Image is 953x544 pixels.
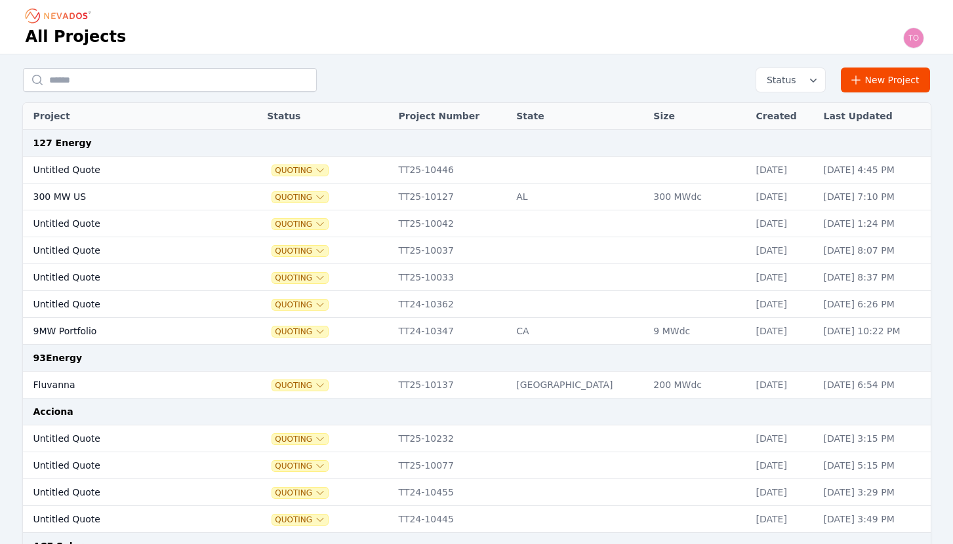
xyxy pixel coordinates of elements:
td: TT25-10077 [392,452,510,479]
tr: FluvannaQuotingTT25-10137[GEOGRAPHIC_DATA]200 MWdc[DATE][DATE] 6:54 PM [23,372,931,398]
td: [DATE] [750,237,817,264]
th: Size [647,103,749,130]
td: [DATE] [750,425,817,452]
td: [DATE] [750,157,817,184]
td: [GEOGRAPHIC_DATA] [510,372,647,398]
td: Fluvanna [23,372,228,398]
img: todd.padezanin@nevados.solar [903,28,924,49]
td: [DATE] [750,479,817,506]
td: TT24-10347 [392,318,510,345]
td: [DATE] [750,264,817,291]
span: Status [761,73,796,87]
td: [DATE] 6:54 PM [817,372,931,398]
tr: Untitled QuoteQuotingTT25-10446[DATE][DATE] 4:45 PM [23,157,931,184]
td: [DATE] 3:15 PM [817,425,931,452]
td: TT25-10137 [392,372,510,398]
button: Quoting [272,488,328,498]
th: State [510,103,647,130]
td: TT25-10232 [392,425,510,452]
td: [DATE] 10:22 PM [817,318,931,345]
td: Untitled Quote [23,291,228,318]
h1: All Projects [26,26,127,47]
td: TT25-10127 [392,184,510,210]
th: Status [260,103,392,130]
button: Quoting [272,434,328,444]
td: 93Energy [23,345,931,372]
th: Project [23,103,228,130]
td: Untitled Quote [23,452,228,479]
td: TT24-10455 [392,479,510,506]
td: CA [510,318,647,345]
td: Untitled Quote [23,210,228,237]
th: Created [750,103,817,130]
td: 9 MWdc [647,318,749,345]
td: [DATE] 3:49 PM [817,506,931,533]
td: Acciona [23,398,931,425]
td: [DATE] 8:37 PM [817,264,931,291]
nav: Breadcrumb [26,5,95,26]
td: [DATE] [750,452,817,479]
td: 300 MWdc [647,184,749,210]
button: Quoting [272,246,328,256]
button: Quoting [272,165,328,176]
td: TT25-10037 [392,237,510,264]
button: Quoting [272,515,328,525]
td: 9MW Portfolio [23,318,228,345]
td: TT25-10446 [392,157,510,184]
td: [DATE] 7:10 PM [817,184,931,210]
tr: 300 MW USQuotingTT25-10127AL300 MWdc[DATE][DATE] 7:10 PM [23,184,931,210]
td: [DATE] [750,318,817,345]
tr: Untitled QuoteQuotingTT24-10445[DATE][DATE] 3:49 PM [23,506,931,533]
button: Quoting [272,380,328,391]
tr: Untitled QuoteQuotingTT25-10232[DATE][DATE] 3:15 PM [23,425,931,452]
td: 127 Energy [23,130,931,157]
td: Untitled Quote [23,157,228,184]
td: TT24-10362 [392,291,510,318]
td: [DATE] 6:26 PM [817,291,931,318]
th: Project Number [392,103,510,130]
td: [DATE] [750,210,817,237]
button: Quoting [272,273,328,283]
td: 300 MW US [23,184,228,210]
td: [DATE] 8:07 PM [817,237,931,264]
td: Untitled Quote [23,479,228,506]
tr: Untitled QuoteQuotingTT25-10077[DATE][DATE] 5:15 PM [23,452,931,479]
button: Status [756,68,825,92]
td: TT25-10033 [392,264,510,291]
td: Untitled Quote [23,264,228,291]
tr: Untitled QuoteQuotingTT24-10362[DATE][DATE] 6:26 PM [23,291,931,318]
td: Untitled Quote [23,506,228,533]
th: Last Updated [817,103,931,130]
tr: Untitled QuoteQuotingTT25-10042[DATE][DATE] 1:24 PM [23,210,931,237]
td: TT24-10445 [392,506,510,533]
td: Untitled Quote [23,425,228,452]
button: Quoting [272,461,328,471]
tr: 9MW PortfolioQuotingTT24-10347CA9 MWdc[DATE][DATE] 10:22 PM [23,318,931,345]
span: Quoting [272,219,328,229]
tr: Untitled QuoteQuotingTT24-10455[DATE][DATE] 3:29 PM [23,479,931,506]
a: New Project [841,68,931,92]
td: [DATE] [750,291,817,318]
button: Quoting [272,192,328,203]
td: [DATE] [750,372,817,398]
td: [DATE] 1:24 PM [817,210,931,237]
button: Quoting [272,326,328,337]
td: [DATE] [750,184,817,210]
tr: Untitled QuoteQuotingTT25-10037[DATE][DATE] 8:07 PM [23,237,931,264]
td: 200 MWdc [647,372,749,398]
td: [DATE] 3:29 PM [817,479,931,506]
tr: Untitled QuoteQuotingTT25-10033[DATE][DATE] 8:37 PM [23,264,931,291]
td: [DATE] 4:45 PM [817,157,931,184]
td: Untitled Quote [23,237,228,264]
button: Quoting [272,300,328,310]
td: [DATE] [750,506,817,533]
